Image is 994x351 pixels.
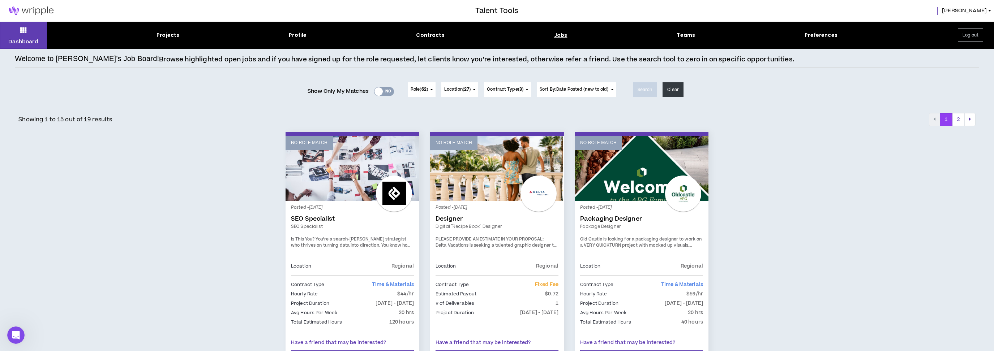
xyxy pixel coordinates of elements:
div: Profile [289,31,307,39]
p: $59/hr [686,290,703,298]
p: Avg Hours Per Week [291,309,337,317]
strong: PLEASE PROVIDE AN ESTIMATE IN YOUR PROPOSAL: [436,236,544,242]
p: $0.72 [545,290,558,298]
button: 1 [940,113,952,126]
p: Avg Hours Per Week [580,309,626,317]
p: # of Deliverables [436,299,474,307]
p: Contract Type [291,281,325,289]
span: Time & Materials [661,281,703,288]
span: Time & Materials [372,281,414,288]
nav: pagination [929,113,976,126]
button: Sort By:Date Posted (new to old) [537,82,616,97]
a: No Role Match [575,136,708,201]
span: [PERSON_NAME] [942,7,987,15]
p: No Role Match [580,139,617,146]
span: You’re a search-[PERSON_NAME] strategist who thrives on turning data into direction. You know how... [291,236,411,281]
p: Regional [391,262,414,270]
button: Location(27) [441,82,478,97]
p: Dashboard [8,38,38,45]
a: Package Designer [580,223,703,230]
p: [DATE] - [DATE] [665,299,703,307]
p: Contract Type [580,281,614,289]
button: Role(62) [408,82,436,97]
p: Total Estimated Hours [291,318,342,326]
span: Fixed Fee [535,281,558,288]
p: Location [436,262,456,270]
p: Have a friend that may be interested? [291,339,414,347]
button: Contract Type(3) [484,82,531,97]
a: No Role Match [430,136,564,201]
p: Showing 1 to 15 out of 19 results [18,115,112,124]
div: Preferences [805,31,837,39]
p: Estimated Payout [436,290,476,298]
a: No Role Match [286,136,419,201]
p: Total Estimated Hours [580,318,631,326]
a: Packaging Designer [580,215,703,222]
p: Hourly Rate [580,290,607,298]
p: 40 hours [681,318,703,326]
a: Designer [436,215,558,222]
span: Sort By: Date Posted (new to old) [540,86,609,92]
iframe: Intercom live chat [7,326,25,344]
p: 120 hours [389,318,414,326]
div: Contracts [416,31,444,39]
a: SEO Specialist [291,223,414,230]
button: 2 [952,113,965,126]
p: Regional [536,262,558,270]
p: Project Duration [580,299,618,307]
p: 20 hrs [399,309,414,317]
button: Clear [663,82,684,97]
button: Search [633,82,657,97]
p: Project Duration [291,299,329,307]
p: $44/hr [397,290,414,298]
p: Location [580,262,600,270]
span: Role ( ) [411,86,428,93]
span: 27 [464,86,469,92]
h3: Talent Tools [475,5,518,16]
p: Posted - [DATE] [436,204,558,211]
p: No Role Match [291,139,327,146]
h4: Welcome to [PERSON_NAME]’s Job Board! [15,53,159,64]
p: Have a friend that may be interested? [436,339,558,347]
p: Contract Type [436,281,469,289]
p: Hourly Rate [291,290,318,298]
p: Have a friend that may be interested? [580,339,703,347]
span: Show Only My Matches [308,86,369,97]
div: Projects [157,31,179,39]
p: Regional [681,262,703,270]
p: 20 hrs [688,309,703,317]
div: Teams [677,31,695,39]
a: Digital "Recipe Book" Designer [436,223,558,230]
span: Location ( ) [444,86,471,93]
a: SEO Specialist [291,215,414,222]
p: 1 [556,299,558,307]
span: Old Castle is looking for a packaging designer to work on a VERY QUICKTURN project with mocked up... [580,236,702,249]
p: Posted - [DATE] [291,204,414,211]
strong: Is This You? [291,236,314,242]
span: Delta Vacations is seeking a talented graphic designer to suport a quick turn digital "Recipe Book." [436,242,557,255]
button: Log out [958,29,983,42]
p: [DATE] - [DATE] [520,309,558,317]
p: Browse highlighted open jobs and if you have signed up for the role requested, let clients know y... [159,55,794,64]
p: Posted - [DATE] [580,204,703,211]
p: [DATE] - [DATE] [376,299,414,307]
span: 3 [519,86,522,92]
p: No Role Match [436,139,472,146]
span: 62 [421,86,427,92]
p: Project Duration [436,309,474,317]
p: Location [291,262,311,270]
span: Contract Type ( ) [487,86,523,93]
